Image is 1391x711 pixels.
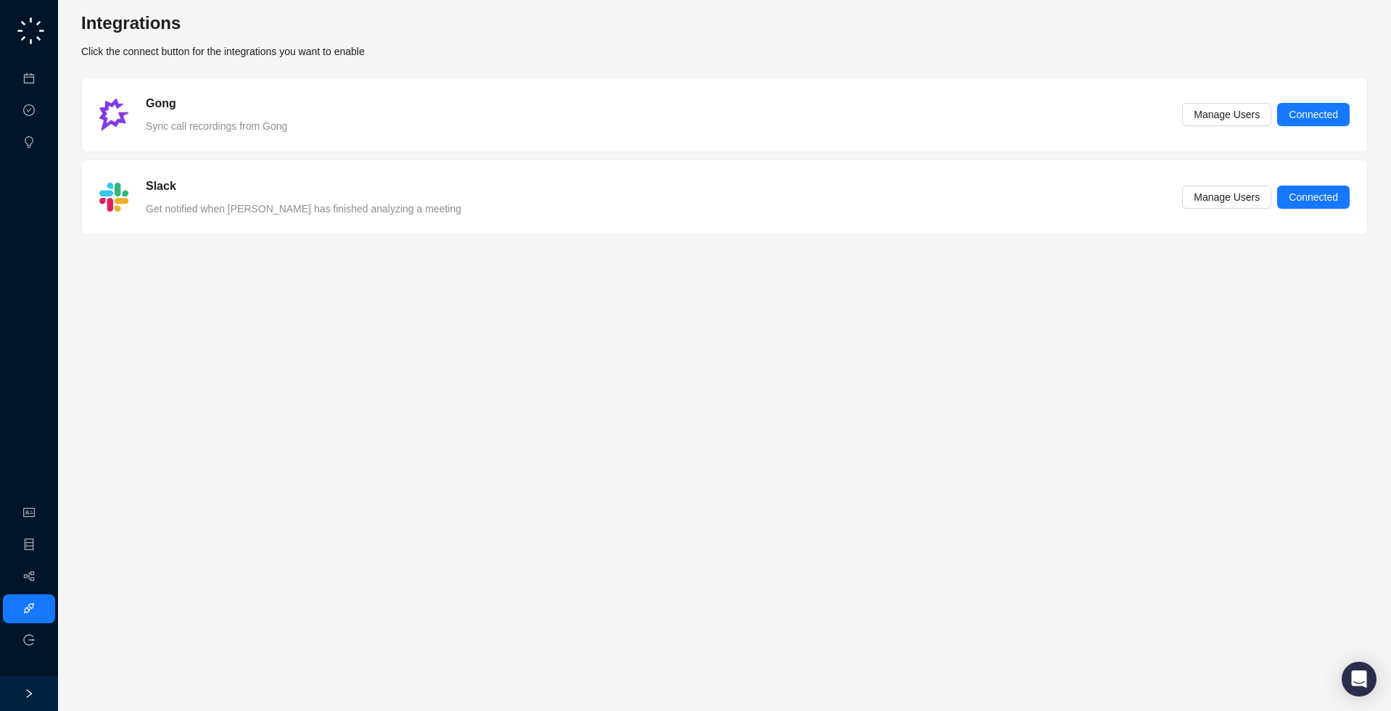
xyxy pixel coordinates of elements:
button: Connected [1277,103,1350,126]
img: gong-Dwh8HbPa.png [99,99,128,130]
span: logout [23,634,35,646]
span: Click the connect button for the integrations you want to enable [81,46,365,57]
span: Manage Users [1194,107,1260,122]
h5: Gong [146,95,176,112]
img: logo-small-C4UdH2pc.png [15,14,47,47]
img: slack-Cn3INd-T.png [99,183,128,212]
h5: Slack [146,178,176,195]
span: Get notified when [PERSON_NAME] has finished analyzing a meeting [146,203,461,215]
button: Manage Users [1182,103,1271,126]
span: Sync call recordings from Gong [146,120,287,132]
span: Connected [1289,189,1338,205]
span: right [24,689,34,699]
button: Connected [1277,186,1350,209]
h3: Integrations [81,12,1368,35]
div: Open Intercom Messenger [1342,662,1376,697]
span: Manage Users [1194,189,1260,205]
button: Manage Users [1182,186,1271,209]
span: Connected [1289,107,1338,122]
